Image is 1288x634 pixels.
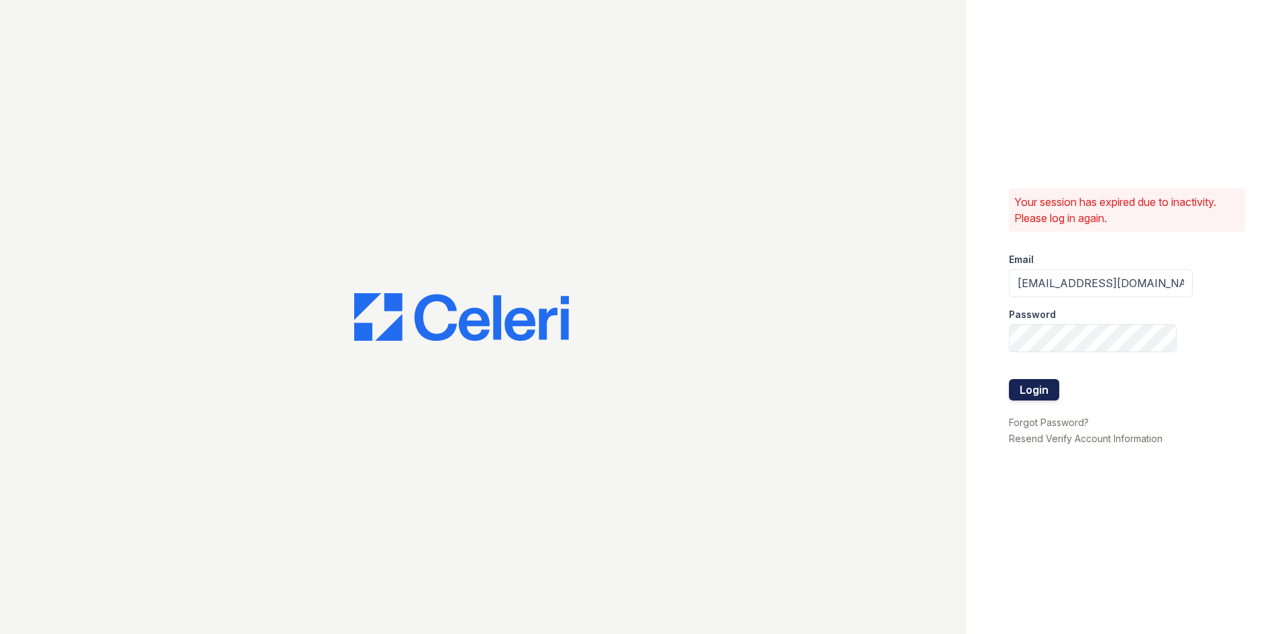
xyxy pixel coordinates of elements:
[1009,308,1056,321] label: Password
[1009,379,1059,401] button: Login
[1009,433,1163,444] a: Resend Verify Account Information
[354,293,569,341] img: CE_Logo_Blue-a8612792a0a2168367f1c8372b55b34899dd931a85d93a1a3d3e32e68fde9ad4.png
[1009,417,1089,428] a: Forgot Password?
[1014,194,1240,226] p: Your session has expired due to inactivity. Please log in again.
[1009,253,1034,266] label: Email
